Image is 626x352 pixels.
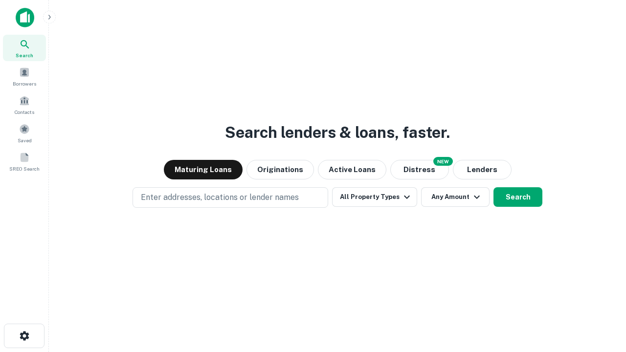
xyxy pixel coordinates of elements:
[246,160,314,179] button: Originations
[15,108,34,116] span: Contacts
[318,160,386,179] button: Active Loans
[164,160,243,179] button: Maturing Loans
[225,121,450,144] h3: Search lenders & loans, faster.
[133,187,328,208] button: Enter addresses, locations or lender names
[453,160,512,179] button: Lenders
[3,120,46,146] a: Saved
[577,274,626,321] iframe: Chat Widget
[18,136,32,144] span: Saved
[3,35,46,61] a: Search
[3,63,46,89] a: Borrowers
[9,165,40,173] span: SREO Search
[16,8,34,27] img: capitalize-icon.png
[433,157,453,166] div: NEW
[421,187,490,207] button: Any Amount
[3,148,46,175] a: SREO Search
[390,160,449,179] button: Search distressed loans with lien and other non-mortgage details.
[13,80,36,88] span: Borrowers
[16,51,33,59] span: Search
[141,192,299,203] p: Enter addresses, locations or lender names
[493,187,542,207] button: Search
[332,187,417,207] button: All Property Types
[3,91,46,118] a: Contacts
